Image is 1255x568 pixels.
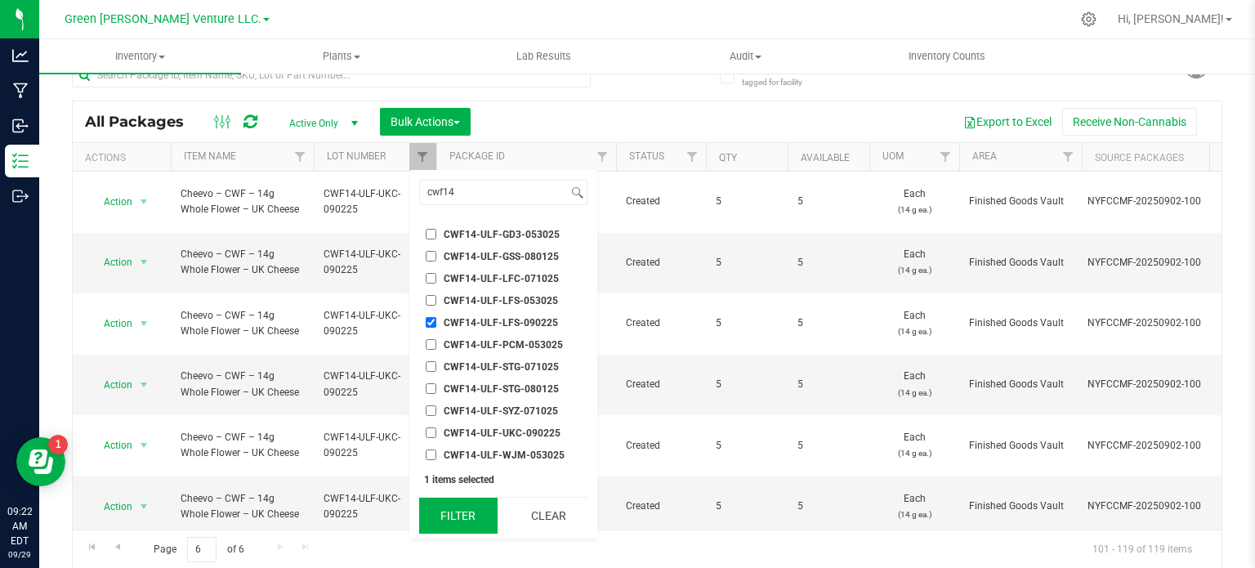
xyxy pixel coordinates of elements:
input: CWF14-ULF-LFC-071025 [426,273,436,284]
p: 09/29 [7,548,32,561]
span: Include items not tagged for facility [742,64,824,88]
inline-svg: Outbound [12,188,29,204]
inline-svg: Analytics [12,47,29,64]
a: Filter [679,143,706,171]
div: Value 1: NYFCCMF-20250902-100 [1088,377,1240,392]
span: 5 [716,315,778,331]
span: Cheevo – CWF – 14g Whole Flower – UK Cheese [181,247,304,278]
span: CWF14-ULF-PCM-053025 [444,340,563,350]
span: 5 [797,377,860,392]
div: Manage settings [1079,11,1099,27]
span: select [134,495,154,518]
span: CWF14-ULF-WJM-053025 [444,450,565,460]
inline-svg: Inventory [12,153,29,169]
a: Filter [409,143,436,171]
div: Value 1: NYFCCMF-20250902-100 [1088,438,1240,454]
span: Cheevo – CWF – 14g Whole Flower – UK Cheese [181,308,304,339]
span: select [134,190,154,213]
span: Finished Goods Vault [969,194,1072,209]
span: select [134,251,154,274]
button: Bulk Actions [380,108,471,136]
input: CWF14-ULF-LFS-090225 [426,317,436,328]
span: Each [879,369,949,400]
a: Go to the previous page [105,537,129,559]
input: CWF14-ULF-PCM-053025 [426,339,436,350]
p: (14 g ea.) [879,445,949,461]
span: Action [89,434,133,457]
p: (14 g ea.) [879,202,949,217]
span: Each [879,491,949,522]
span: 5 [716,438,778,454]
a: Item Name [184,150,236,162]
span: Created [626,377,696,392]
p: (14 g ea.) [879,385,949,400]
a: Inventory Counts [846,39,1048,74]
span: select [134,434,154,457]
span: CWF14-ULF-LFC-071025 [444,274,559,284]
a: Lab Results [443,39,645,74]
span: Created [626,194,696,209]
span: 5 [797,194,860,209]
a: Area [972,150,997,162]
p: (14 g ea.) [879,507,949,522]
inline-svg: Manufacturing [12,83,29,99]
span: CWF14-ULF-UKC-090225 [324,247,427,278]
span: select [134,373,154,396]
button: Export to Excel [953,108,1062,136]
a: Status [629,150,664,162]
div: Actions [85,152,164,163]
a: UOM [882,150,904,162]
span: Action [89,190,133,213]
span: Lab Results [494,49,593,64]
span: CWF14-ULF-UKC-090225 [324,491,427,522]
span: CWF14-ULF-STG-080125 [444,384,559,394]
input: CWF14-ULF-GD3-053025 [426,229,436,239]
span: 5 [797,255,860,271]
span: Created [626,499,696,514]
span: CWF14-ULF-LFS-090225 [444,318,558,328]
div: Value 1: NYFCCMF-20250902-100 [1088,194,1240,209]
span: 5 [797,315,860,331]
input: CWF14-ULF-STG-080125 [426,383,436,394]
span: CWF14-ULF-UKC-090225 [324,308,427,339]
span: Audit [645,49,846,64]
iframe: Resource center [16,437,65,486]
a: Filter [287,143,314,171]
span: Created [626,255,696,271]
span: Green [PERSON_NAME] Venture LLC. [65,12,261,26]
input: CWF14-ULF-WJM-053025 [426,449,436,460]
span: Hi, [PERSON_NAME]! [1118,12,1224,25]
span: Each [879,186,949,217]
span: 5 [716,194,778,209]
span: CWF14-ULF-SYZ-071025 [444,406,558,416]
input: 6 [187,537,217,562]
button: Receive Non-Cannabis [1062,108,1197,136]
p: (14 g ea.) [879,324,949,339]
div: 1 items selected [424,474,583,485]
span: 101 - 119 of 119 items [1079,537,1205,561]
span: Action [89,373,133,396]
span: CWF14-ULF-UKC-090225 [324,369,427,400]
a: Lot Number [327,150,386,162]
span: Created [626,315,696,331]
span: Each [879,430,949,461]
span: CWF14-ULF-UKC-090225 [324,186,427,217]
div: Value 1: NYFCCMF-20250902-100 [1088,315,1240,331]
input: CWF14-ULF-SYZ-071025 [426,405,436,416]
inline-svg: Inbound [12,118,29,134]
span: Finished Goods Vault [969,377,1072,392]
span: Finished Goods Vault [969,499,1072,514]
a: Available [801,152,850,163]
p: (14 g ea.) [879,262,949,278]
span: CWF14-ULF-LFS-053025 [444,296,558,306]
span: CWF14-ULF-UKC-090225 [324,430,427,461]
span: Action [89,312,133,335]
span: 5 [797,438,860,454]
span: All Packages [85,113,200,131]
span: Finished Goods Vault [969,255,1072,271]
a: Filter [932,143,959,171]
span: Cheevo – CWF – 14g Whole Flower – UK Cheese [181,491,304,522]
button: Clear [509,498,587,534]
span: Cheevo – CWF – 14g Whole Flower – UK Cheese [181,186,304,217]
